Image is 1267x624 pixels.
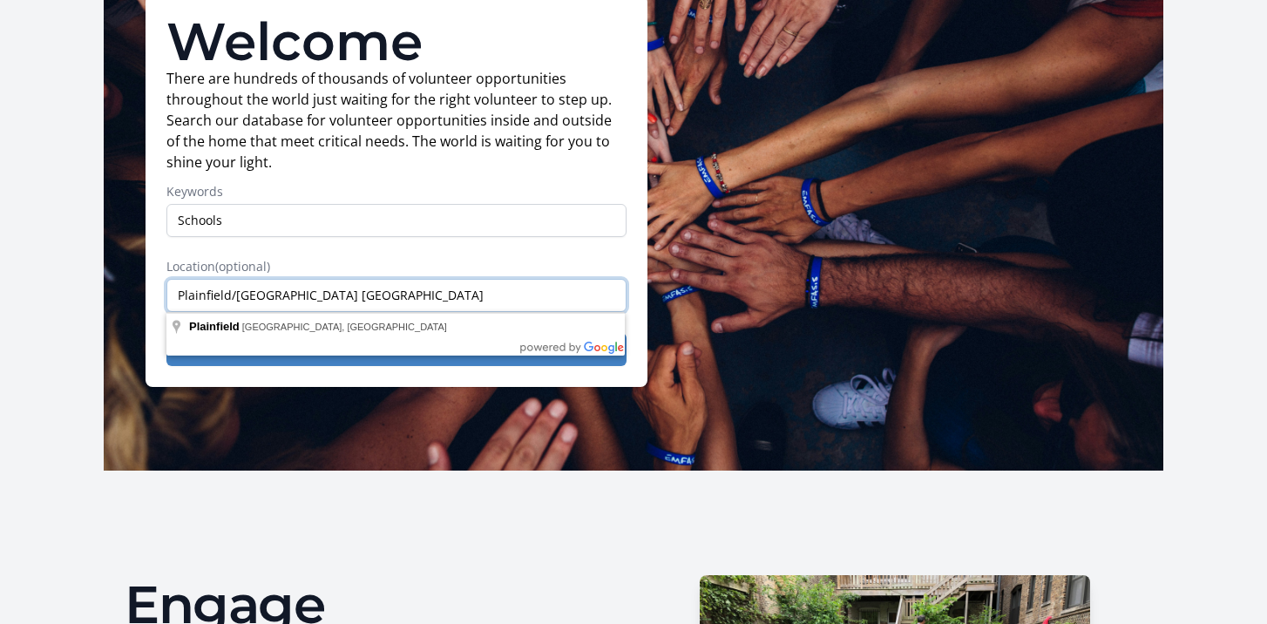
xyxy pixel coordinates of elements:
label: Keywords [166,183,627,200]
input: Enter a location [166,279,627,312]
span: (optional) [215,258,270,275]
p: There are hundreds of thousands of volunteer opportunities throughout the world just waiting for ... [166,68,627,173]
label: Location [166,258,627,275]
span: [GEOGRAPHIC_DATA], [GEOGRAPHIC_DATA] [242,322,447,332]
h1: Welcome [166,16,627,68]
span: Plainfield [189,320,240,333]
